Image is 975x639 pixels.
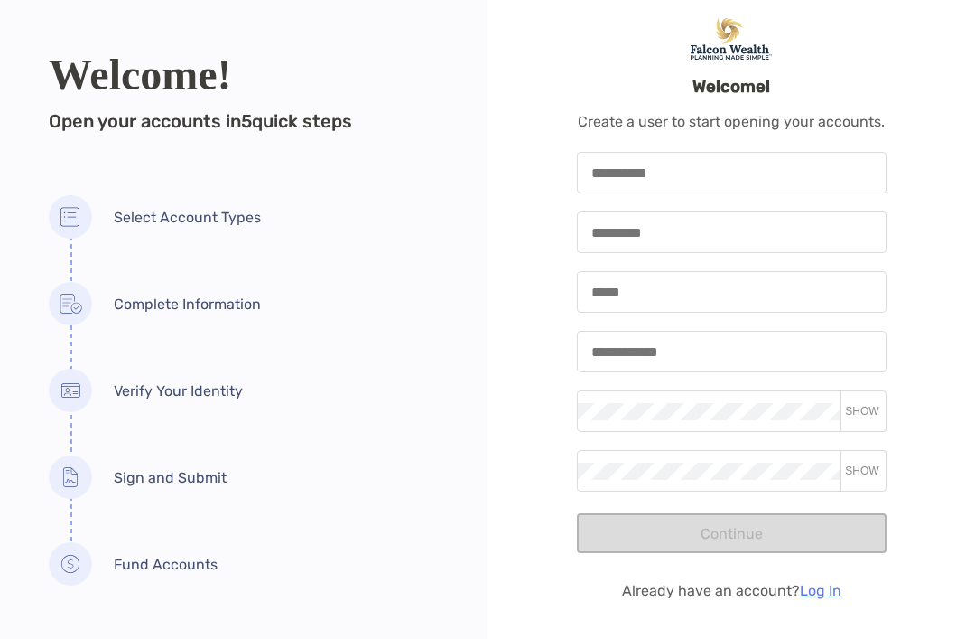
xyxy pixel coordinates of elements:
[49,111,439,132] h4: Open your accounts in 5 quick steps
[845,465,878,477] span: SHOW
[49,195,92,239] img: Select Account Types icon
[49,282,92,325] img: Complete Information icon
[114,209,261,226] span: Select Account Types
[840,464,886,478] button: SHOW
[692,77,770,97] h3: Welcome!
[114,469,227,486] span: Sign and Submit
[49,456,92,499] img: Sign and Submit icon
[840,404,886,418] button: SHOW
[114,556,218,573] span: Fund Accounts
[114,296,261,313] span: Complete Information
[655,18,808,60] img: Falcon Wealth Planning Logo
[800,582,841,599] a: Log In
[622,582,841,599] p: Already have an account?
[49,53,439,97] h2: Welcome!
[114,382,243,399] span: Verify Your Identity
[578,113,885,130] p: Create a user to start opening your accounts.
[845,405,878,418] span: SHOW
[49,542,92,586] img: Fund Accounts icon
